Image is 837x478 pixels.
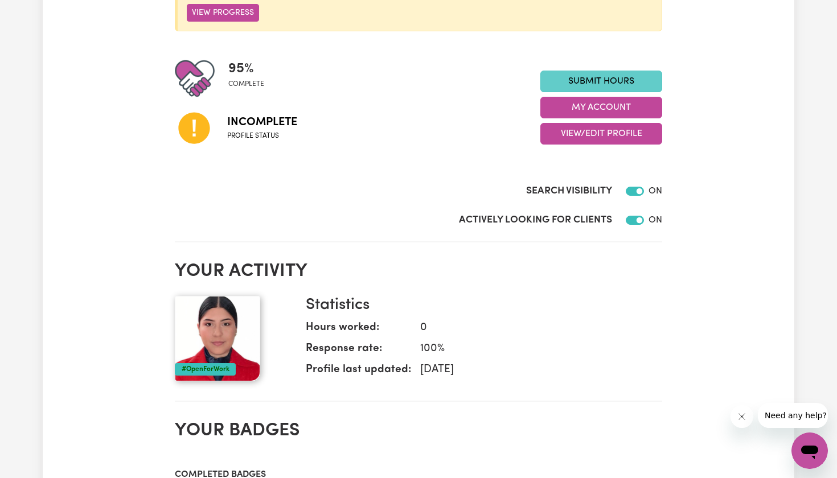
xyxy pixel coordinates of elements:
[175,261,662,282] h2: Your activity
[649,216,662,225] span: ON
[791,432,828,469] iframe: Botón para iniciar la ventana de mensajería
[306,341,411,362] dt: Response rate:
[540,97,662,118] button: My Account
[540,123,662,145] button: View/Edit Profile
[459,213,612,228] label: Actively Looking for Clients
[411,341,653,357] dd: 100 %
[526,184,612,199] label: Search Visibility
[175,296,260,381] img: Your profile picture
[175,363,236,376] div: #OpenForWork
[187,4,259,22] button: View Progress
[758,403,828,428] iframe: Mensaje de la compañía
[540,71,662,92] a: Submit Hours
[227,131,297,141] span: Profile status
[306,296,653,315] h3: Statistics
[228,59,264,79] span: 95 %
[228,79,264,89] span: complete
[649,187,662,196] span: ON
[411,362,653,378] dd: [DATE]
[306,362,411,383] dt: Profile last updated:
[227,114,297,131] span: Incomplete
[411,320,653,336] dd: 0
[228,59,273,98] div: Profile completeness: 95%
[306,320,411,341] dt: Hours worked:
[175,420,662,442] h2: Your badges
[731,405,753,428] iframe: Cerrar mensaje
